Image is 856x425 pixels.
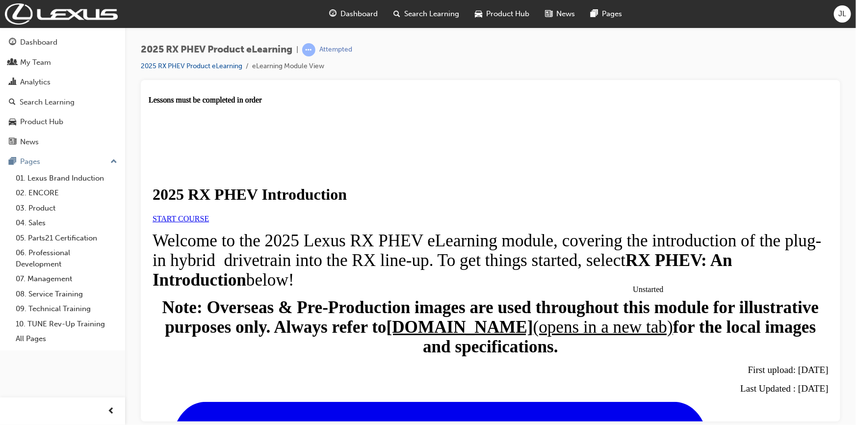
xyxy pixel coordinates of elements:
span: Welcome to the 2025 Lexus RX PHEV eLearning module, covering the introduction of the plug-in hybr... [4,135,673,194]
span: guage-icon [9,38,16,47]
div: News [20,136,39,148]
a: pages-iconPages [583,4,630,24]
span: News [557,8,575,20]
span: search-icon [9,98,16,107]
span: Pages [602,8,623,20]
img: Trak [5,3,118,25]
a: Product Hub [4,113,121,131]
a: My Team [4,53,121,72]
strong: for the local images and specifications. [274,222,667,261]
a: 02. ENCORE [12,186,121,201]
a: Analytics [4,73,121,91]
span: First upload: [DATE] [599,269,680,279]
a: 03. Product [12,201,121,216]
span: | [296,44,298,55]
div: Search Learning [20,97,75,108]
span: up-icon [110,156,117,168]
span: chart-icon [9,78,16,87]
span: prev-icon [108,405,115,418]
span: guage-icon [330,8,337,20]
strong: RX PHEV: An Introduction [4,155,584,194]
a: 09. Technical Training [12,301,121,317]
strong: Note: Overseas & Pre-Production images are used throughout this module for illustrative purposes ... [14,202,671,241]
a: Dashboard [4,33,121,52]
a: news-iconNews [538,4,583,24]
a: 05. Parts21 Certification [12,231,121,246]
span: Product Hub [487,8,530,20]
a: All Pages [12,331,121,346]
span: news-icon [9,138,16,147]
span: news-icon [545,8,553,20]
div: Dashboard [20,37,57,48]
a: search-iconSearch Learning [386,4,467,24]
a: [DOMAIN_NAME](opens in a new tab) [238,222,524,241]
a: 07. Management [12,271,121,287]
a: 08. Service Training [12,287,121,302]
div: Attempted [319,45,352,54]
span: search-icon [394,8,401,20]
span: Search Learning [405,8,460,20]
span: car-icon [9,118,16,127]
a: START COURSE [4,119,60,127]
a: Search Learning [4,93,121,111]
span: Dashboard [341,8,378,20]
a: 06. Professional Development [12,245,121,271]
span: learningRecordVerb_ATTEMPT-icon [302,43,315,56]
a: News [4,133,121,151]
button: DashboardMy TeamAnalyticsSearch LearningProduct HubNews [4,31,121,153]
button: JL [834,5,851,23]
span: Last Updated : [DATE] [592,288,680,298]
div: Analytics [20,77,51,88]
div: My Team [20,57,51,68]
span: pages-icon [591,8,598,20]
a: guage-iconDashboard [322,4,386,24]
h1: 2025 RX PHEV Introduction [4,90,680,108]
span: 2025 RX PHEV Product eLearning [141,44,292,55]
div: Product Hub [20,116,63,128]
a: 04. Sales [12,215,121,231]
span: people-icon [9,58,16,67]
a: 01. Lexus Brand Induction [12,171,121,186]
button: Pages [4,153,121,171]
a: 2025 RX PHEV Product eLearning [141,62,242,70]
li: eLearning Module View [252,61,324,72]
div: Unstarted [484,189,498,198]
strong: [DOMAIN_NAME] [238,222,385,241]
span: pages-icon [9,158,16,166]
div: Pages [20,156,40,167]
span: car-icon [475,8,483,20]
a: car-iconProduct Hub [467,4,538,24]
span: JL [839,8,847,20]
span: (opens in a new tab) [385,222,524,241]
a: 10. TUNE Rev-Up Training [12,317,121,332]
